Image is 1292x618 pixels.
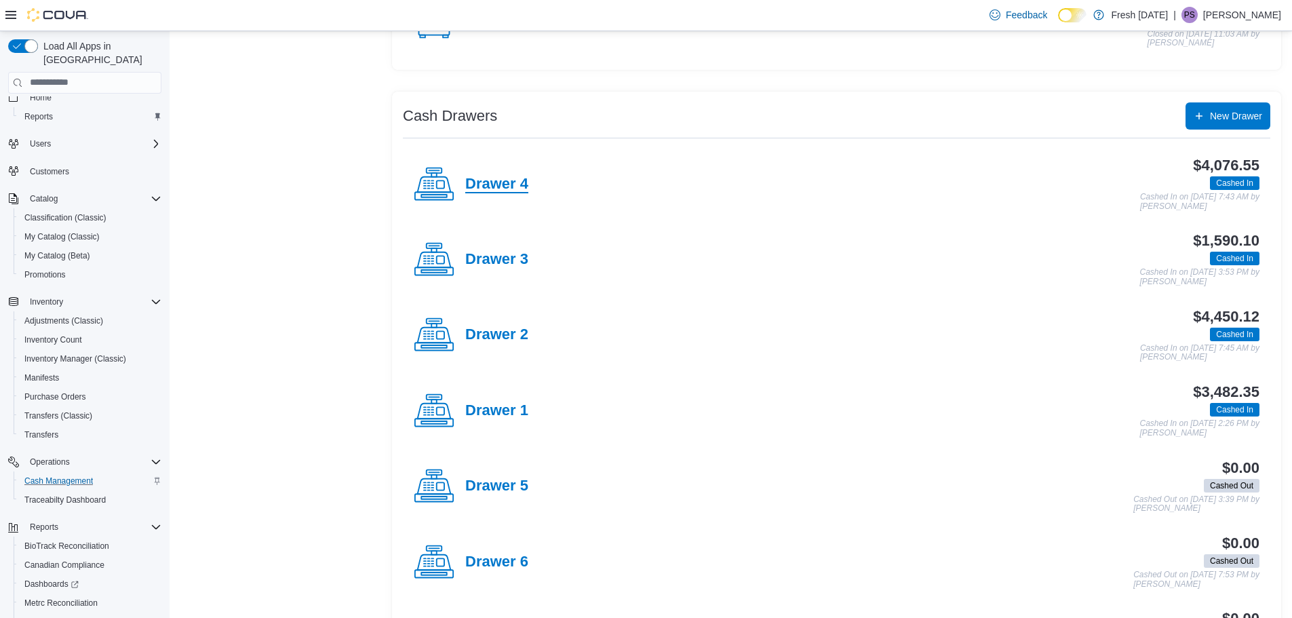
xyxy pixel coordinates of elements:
span: Inventory Manager (Classic) [19,351,161,367]
p: Cashed Out on [DATE] 3:39 PM by [PERSON_NAME] [1133,495,1259,514]
h3: $1,590.10 [1193,233,1259,249]
h4: Drawer 2 [465,326,528,344]
span: Manifests [19,370,161,386]
span: Users [24,136,161,152]
button: BioTrack Reconciliation [14,537,167,556]
span: Cashed In [1216,404,1253,416]
button: Inventory [24,294,68,310]
span: Adjustments (Classic) [24,315,103,326]
span: Purchase Orders [19,389,161,405]
a: Manifests [19,370,64,386]
p: Cashed In on [DATE] 2:26 PM by [PERSON_NAME] [1139,419,1259,438]
span: Catalog [30,193,58,204]
a: Metrc Reconciliation [19,595,103,611]
span: Canadian Compliance [19,557,161,573]
button: Reports [3,518,167,537]
span: Promotions [24,269,66,280]
span: PS [1184,7,1195,23]
span: Reports [30,522,58,533]
span: Catalog [24,191,161,207]
span: Cashed In [1210,403,1259,417]
span: Transfers (Classic) [19,408,161,424]
span: Load All Apps in [GEOGRAPHIC_DATA] [38,39,161,66]
span: Cashed Out [1204,554,1259,568]
button: Promotions [14,265,167,284]
span: Dark Mode [1058,22,1059,23]
button: Canadian Compliance [14,556,167,575]
span: Cashed Out [1210,480,1253,492]
button: Cash Management [14,471,167,490]
a: Transfers (Classic) [19,408,98,424]
span: Dashboards [24,579,79,590]
button: Operations [3,452,167,471]
button: My Catalog (Beta) [14,246,167,265]
button: Metrc Reconciliation [14,594,167,613]
button: Operations [24,454,75,470]
button: Catalog [3,189,167,208]
button: Inventory Count [14,330,167,349]
button: Manifests [14,368,167,387]
span: Cashed In [1210,328,1259,341]
span: Purchase Orders [24,391,86,402]
span: My Catalog (Classic) [24,231,100,242]
span: Cashed In [1216,328,1253,341]
a: Dashboards [14,575,167,594]
button: My Catalog (Classic) [14,227,167,246]
button: Adjustments (Classic) [14,311,167,330]
span: Inventory Count [24,334,82,345]
h4: Drawer 4 [465,176,528,193]
button: Customers [3,161,167,181]
span: Operations [30,457,70,467]
h4: Drawer 6 [465,554,528,571]
button: Reports [14,107,167,126]
a: Customers [24,163,75,180]
span: Classification (Classic) [24,212,106,223]
button: Users [24,136,56,152]
img: Cova [27,8,88,22]
span: Customers [24,163,161,180]
button: Purchase Orders [14,387,167,406]
button: Transfers (Classic) [14,406,167,425]
span: Traceabilty Dashboard [24,495,106,505]
p: | [1173,7,1176,23]
span: Metrc Reconciliation [24,598,98,609]
span: Operations [24,454,161,470]
button: New Drawer [1186,102,1270,130]
span: Reports [19,109,161,125]
button: Transfers [14,425,167,444]
span: BioTrack Reconciliation [19,538,161,554]
span: My Catalog (Beta) [24,250,90,261]
span: Transfers [19,427,161,443]
a: Classification (Classic) [19,210,112,226]
span: Cash Management [24,476,93,486]
span: Feedback [1006,8,1047,22]
span: Adjustments (Classic) [19,313,161,329]
h3: $0.00 [1222,460,1259,476]
span: Cashed In [1216,252,1253,265]
p: Cashed In on [DATE] 7:43 AM by [PERSON_NAME] [1140,193,1259,211]
button: Inventory Manager (Classic) [14,349,167,368]
span: New Drawer [1210,109,1262,123]
p: Cashed In on [DATE] 7:45 AM by [PERSON_NAME] [1140,344,1259,362]
span: Metrc Reconciliation [19,595,161,611]
a: Cash Management [19,473,98,489]
span: Customers [30,166,69,177]
a: Traceabilty Dashboard [19,492,111,508]
span: Classification (Classic) [19,210,161,226]
a: My Catalog (Classic) [19,229,105,245]
span: Inventory [30,296,63,307]
span: Cashed In [1216,177,1253,189]
p: Cashed Out on [DATE] 7:53 PM by [PERSON_NAME] [1133,571,1259,589]
a: Promotions [19,267,71,283]
h3: Cash Drawers [403,108,497,124]
span: Inventory [24,294,161,310]
p: Closed on [DATE] 11:03 AM by [PERSON_NAME] [1148,30,1259,48]
span: Cash Management [19,473,161,489]
span: Canadian Compliance [24,560,104,571]
span: Cashed Out [1204,479,1259,493]
h4: Drawer 3 [465,251,528,269]
a: Feedback [984,1,1053,28]
span: BioTrack Reconciliation [24,541,109,552]
h3: $4,450.12 [1193,309,1259,325]
h3: $4,076.55 [1193,157,1259,174]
